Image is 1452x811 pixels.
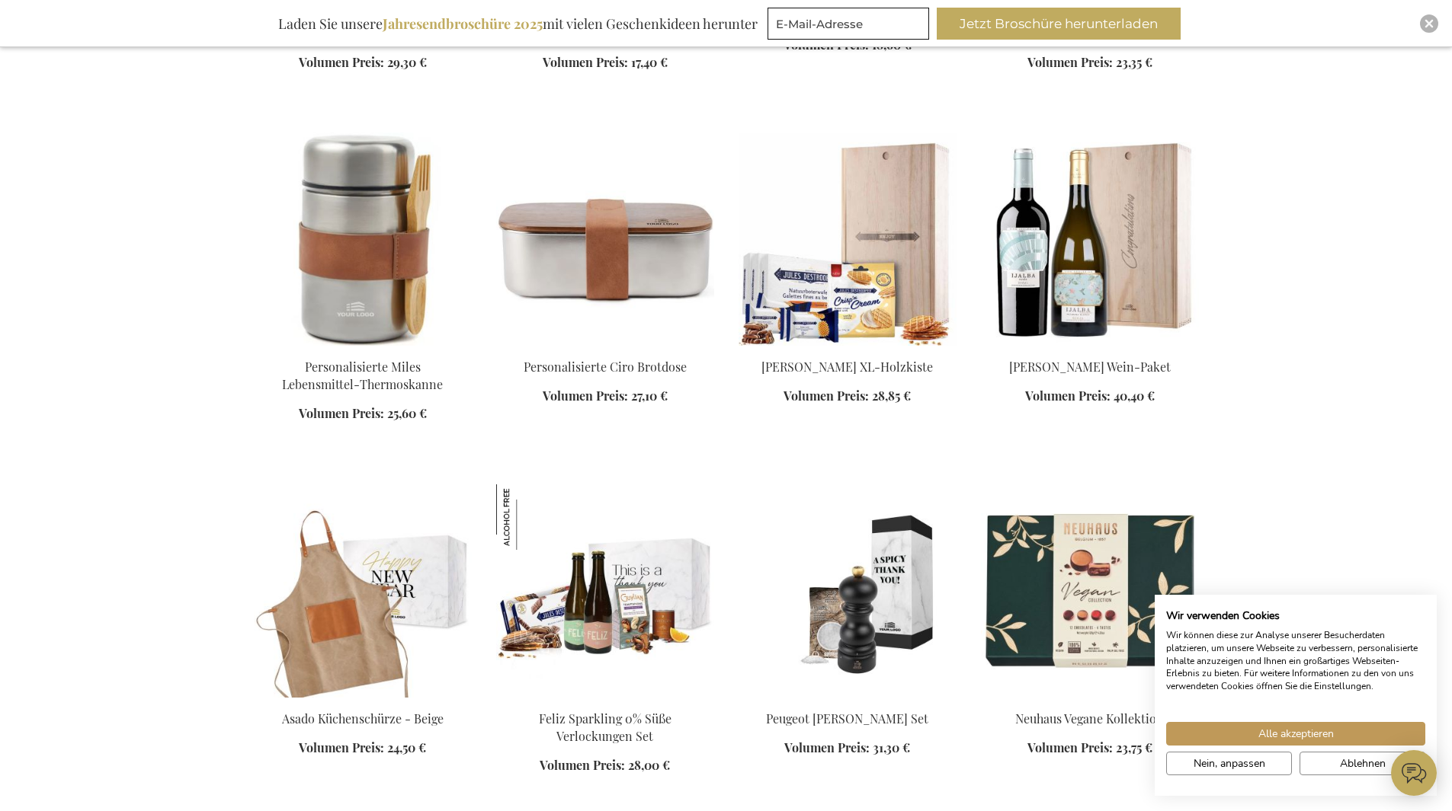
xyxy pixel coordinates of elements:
[1116,739,1152,755] span: 23,75 €
[496,133,714,346] img: Personalised Ciro RCS Lunch Box
[768,8,929,40] input: E-Mail-Adresse
[299,739,384,755] span: Volumen Preis:
[784,388,911,405] a: Volumen Preis: 28,85 €
[387,405,427,421] span: 25,60 €
[1027,54,1113,70] span: Volumen Preis:
[784,388,869,404] span: Volumen Preis:
[981,691,1199,706] a: Neuhaus Vegan Collection
[784,739,870,755] span: Volumen Preis:
[254,484,472,698] img: Vinga of Sweden Asado Küchenschürze - Beige | Exclusive Business Gifts
[768,8,934,44] form: marketing offers and promotions
[766,710,928,726] a: Peugeot [PERSON_NAME] Set
[981,133,1199,346] img: Vina Ijalba Wein-Paket
[254,340,472,354] a: Personalised Miles Food Thermos
[539,710,672,744] a: Feliz Sparkling 0% Süße Verlockungen Set
[282,359,443,392] a: Personalisierte Miles Lebensmittel-Thermoskanne
[282,710,444,726] a: Asado Küchenschürze - Beige
[739,133,957,346] img: Jules Destrooper XL Wooden Box Personalised 1
[271,8,764,40] div: Laden Sie unsere mit vielen Geschenkideen herunter
[1300,752,1425,775] button: Alle verweigern cookies
[937,8,1181,40] button: Jetzt Broschüre herunterladen
[387,739,426,755] span: 24,50 €
[981,484,1199,698] img: Neuhaus Vegan Collection
[540,757,670,774] a: Volumen Preis: 28,00 €
[1194,755,1265,771] span: Nein, anpassen
[299,54,427,72] a: Volumen Preis: 29,30 €
[1114,388,1155,404] span: 40,40 €
[1027,54,1152,72] a: Volumen Preis: 23,35 €
[496,484,714,698] img: Feliz Sparkling 0% Sweet Temptations Set
[1425,19,1434,28] img: Close
[299,405,384,421] span: Volumen Preis:
[1258,726,1334,742] span: Alle akzeptieren
[383,14,543,33] b: Jahresendbroschüre 2025
[254,133,472,346] img: Personalised Miles Food Thermos
[631,388,668,404] span: 27,10 €
[496,691,714,706] a: Feliz Sparkling 0% Sweet Temptations Set Feliz Sparkling 0% Süße Verlockungen Set
[1009,359,1171,375] a: [PERSON_NAME] Wein-Paket
[784,739,910,757] a: Volumen Preis: 31,30 €
[1015,710,1164,726] a: Neuhaus Vegane Kollektion
[496,340,714,354] a: Personalised Ciro RCS Lunch Box
[299,405,427,423] a: Volumen Preis: 25,60 €
[1116,54,1152,70] span: 23,35 €
[540,757,625,773] span: Volumen Preis:
[1340,755,1386,771] span: Ablehnen
[1027,739,1113,755] span: Volumen Preis:
[739,691,957,706] a: Peugot Paris Salt Set
[628,757,670,773] span: 28,00 €
[739,484,957,698] img: Peugot Paris Salt Set
[1391,750,1437,796] iframe: belco-activator-frame
[543,388,668,405] a: Volumen Preis: 27,10 €
[784,37,869,53] span: Volumen Preis:
[1025,388,1155,405] a: Volumen Preis: 40,40 €
[254,691,472,706] a: Vinga of Sweden Asado Küchenschürze - Beige | Exclusive Business Gifts
[981,340,1199,354] a: Vina Ijalba Wein-Paket
[299,739,426,757] a: Volumen Preis: 24,50 €
[387,54,427,70] span: 29,30 €
[1027,739,1152,757] a: Volumen Preis: 23,75 €
[1166,609,1425,623] h2: Wir verwenden Cookies
[299,54,384,70] span: Volumen Preis:
[524,359,687,375] a: Personalisierte Ciro Brotdose
[1166,629,1425,693] p: Wir können diese zur Analyse unserer Besucherdaten platzieren, um unsere Webseite zu verbessern, ...
[872,388,911,404] span: 28,85 €
[761,359,933,375] a: [PERSON_NAME] XL-Holzkiste
[1166,752,1292,775] button: cookie Einstellungen anpassen
[1420,14,1438,33] div: Close
[1166,722,1425,746] button: Akzeptieren Sie alle cookies
[1025,388,1111,404] span: Volumen Preis:
[543,388,628,404] span: Volumen Preis:
[496,484,562,550] img: Feliz Sparkling 0% Süße Verlockungen Set
[872,37,912,53] span: 18,60 €
[739,340,957,354] a: Jules Destrooper XL Wooden Box Personalised 1
[873,739,910,755] span: 31,30 €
